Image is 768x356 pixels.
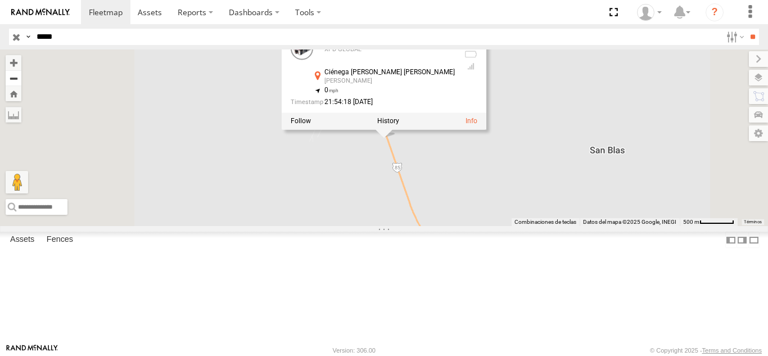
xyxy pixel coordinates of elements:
button: Escala del mapa: 500 m por 58 píxeles [680,218,738,226]
label: Dock Summary Table to the Right [737,232,748,248]
label: Search Filter Options [722,29,746,45]
i: ? [706,3,724,21]
button: Zoom Home [6,86,21,101]
div: Last Event GSM Signal Strength [464,62,477,71]
label: Measure [6,107,21,123]
label: Map Settings [749,125,768,141]
button: Zoom in [6,55,21,70]
label: Fences [41,232,79,248]
label: Search Query [24,29,33,45]
label: Dock Summary Table to the Left [725,232,737,248]
div: No battery health information received from this device. [464,50,477,59]
a: Términos (se abre en una nueva pestaña) [744,219,762,224]
div: Version: 306.00 [333,347,376,354]
button: Combinaciones de teclas [514,218,576,226]
span: 500 m [683,219,699,225]
label: Assets [4,232,40,248]
div: Date/time of location update [291,98,455,106]
label: Realtime tracking of Asset [291,118,311,125]
label: Hide Summary Table [748,232,760,248]
div: [PERSON_NAME] [324,78,455,84]
a: Visit our Website [6,345,58,356]
div: © Copyright 2025 - [650,347,762,354]
span: 0 [324,86,338,94]
img: rand-logo.svg [11,8,70,16]
a: Terms and Conditions [702,347,762,354]
span: Datos del mapa ©2025 Google, INEGI [583,219,676,225]
button: Arrastra al hombrecito al mapa para abrir Street View [6,171,28,193]
div: Josue Jimenez [633,4,666,21]
label: View Asset History [377,118,399,125]
div: Ciénega [PERSON_NAME] [PERSON_NAME] [324,69,455,76]
a: View Asset Details [466,118,477,125]
div: XPD GLOBAL [324,46,455,53]
button: Zoom out [6,70,21,86]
